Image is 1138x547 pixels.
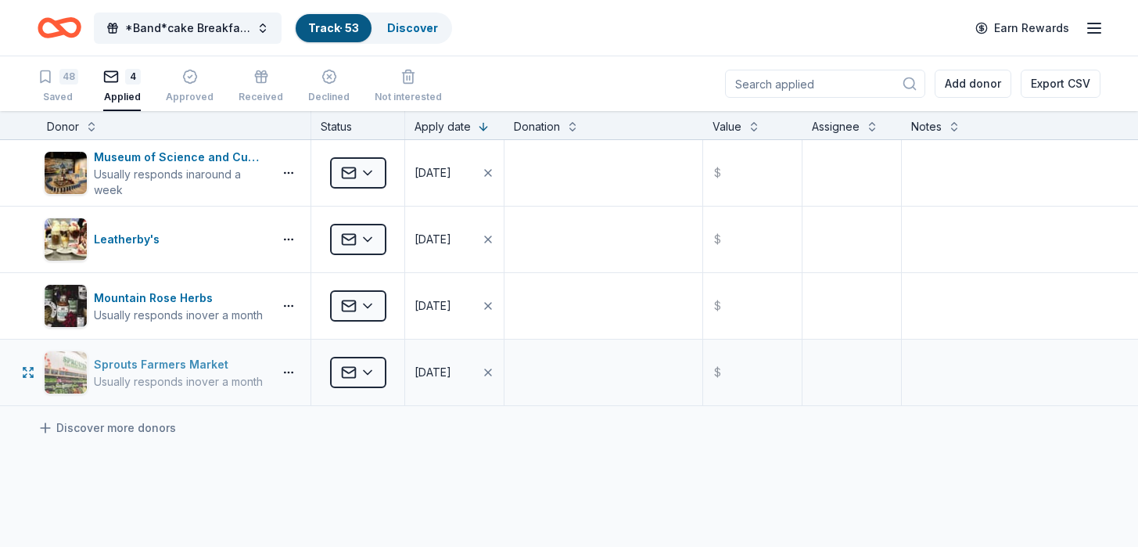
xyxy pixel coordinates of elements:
[44,218,267,261] button: Image for Leatherby'sLeatherby's
[387,21,438,34] a: Discover
[405,340,504,405] button: [DATE]
[94,308,263,323] div: Usually responds in over a month
[44,351,267,394] button: Image for Sprouts Farmers MarketSprouts Farmers MarketUsually responds inover a month
[45,218,87,261] img: Image for Leatherby's
[45,351,87,394] img: Image for Sprouts Farmers Market
[44,148,267,198] button: Image for Museum of Science and CuriosityMuseum of Science and CuriosityUsually responds inaround...
[935,70,1011,98] button: Add donor
[44,284,267,328] button: Image for Mountain Rose HerbsMountain Rose HerbsUsually responds inover a month
[514,117,560,136] div: Donation
[94,374,263,390] div: Usually responds in over a month
[812,117,860,136] div: Assignee
[239,63,283,111] button: Received
[713,117,741,136] div: Value
[311,111,405,139] div: Status
[59,69,78,85] div: 48
[47,117,79,136] div: Donor
[94,355,263,374] div: Sprouts Farmers Market
[375,63,442,111] button: Not interested
[94,167,267,198] div: Usually responds in around a week
[911,117,942,136] div: Notes
[405,140,504,206] button: [DATE]
[125,19,250,38] span: *Band*cake Breakfast!
[415,117,471,136] div: Apply date
[45,285,87,327] img: Image for Mountain Rose Herbs
[45,152,87,194] img: Image for Museum of Science and Curiosity
[415,164,451,182] div: [DATE]
[166,63,214,111] button: Approved
[103,82,141,95] div: Applied
[405,207,504,272] button: [DATE]
[94,13,282,44] button: *Band*cake Breakfast!
[94,230,166,249] div: Leatherby's
[405,273,504,339] button: [DATE]
[415,230,451,249] div: [DATE]
[308,63,350,111] button: Declined
[966,14,1079,42] a: Earn Rewards
[38,9,81,46] a: Home
[415,297,451,315] div: [DATE]
[38,91,78,103] div: Saved
[308,21,359,34] a: Track· 53
[725,70,925,98] input: Search applied
[94,148,267,167] div: Museum of Science and Curiosity
[125,60,141,76] div: 4
[38,63,78,111] button: 48Saved
[294,13,452,44] button: Track· 53Discover
[166,91,214,103] div: Approved
[38,419,176,437] a: Discover more donors
[415,363,451,382] div: [DATE]
[94,289,263,308] div: Mountain Rose Herbs
[103,63,141,111] button: 4Applied
[239,91,283,103] div: Received
[375,82,442,95] div: Not interested
[1021,70,1100,98] button: Export CSV
[308,82,350,95] div: Declined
